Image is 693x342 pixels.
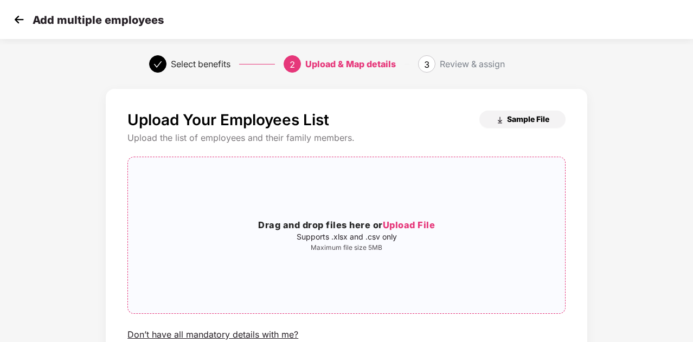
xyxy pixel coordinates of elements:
[127,111,329,129] p: Upload Your Employees List
[127,329,298,340] div: Don’t have all mandatory details with me?
[153,60,162,69] span: check
[440,55,505,73] div: Review & assign
[128,233,565,241] p: Supports .xlsx and .csv only
[127,132,566,144] div: Upload the list of employees and their family members.
[479,111,566,128] button: Sample File
[128,157,565,313] span: Drag and drop files here orUpload FileSupports .xlsx and .csv onlyMaximum file size 5MB
[290,59,295,70] span: 2
[33,14,164,27] p: Add multiple employees
[11,11,27,28] img: svg+xml;base64,PHN2ZyB4bWxucz0iaHR0cDovL3d3dy53My5vcmcvMjAwMC9zdmciIHdpZHRoPSIzMCIgaGVpZ2h0PSIzMC...
[171,55,230,73] div: Select benefits
[128,243,565,252] p: Maximum file size 5MB
[128,218,565,233] h3: Drag and drop files here or
[383,220,435,230] span: Upload File
[305,55,396,73] div: Upload & Map details
[496,116,504,125] img: download_icon
[424,59,429,70] span: 3
[507,114,549,124] span: Sample File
